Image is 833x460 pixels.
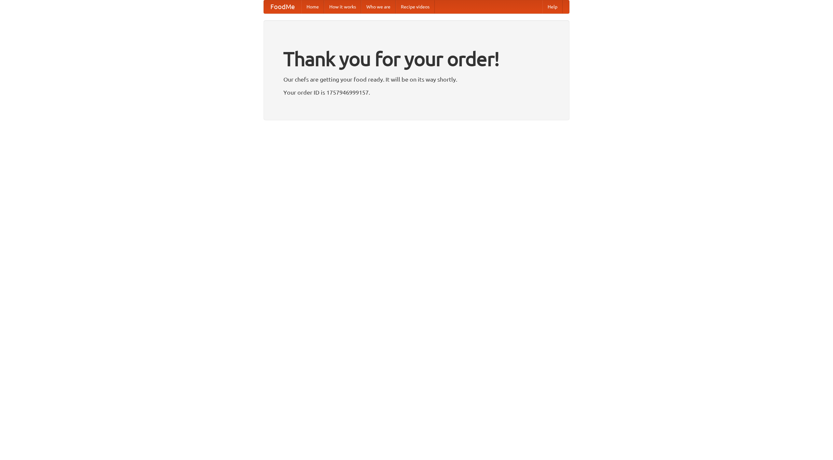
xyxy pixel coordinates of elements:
a: Recipe videos [396,0,435,13]
a: How it works [324,0,361,13]
a: Home [301,0,324,13]
p: Your order ID is 1757946999157. [283,87,550,97]
a: Who we are [361,0,396,13]
h1: Thank you for your order! [283,43,550,74]
p: Our chefs are getting your food ready. It will be on its way shortly. [283,74,550,84]
a: Help [542,0,563,13]
a: FoodMe [264,0,301,13]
